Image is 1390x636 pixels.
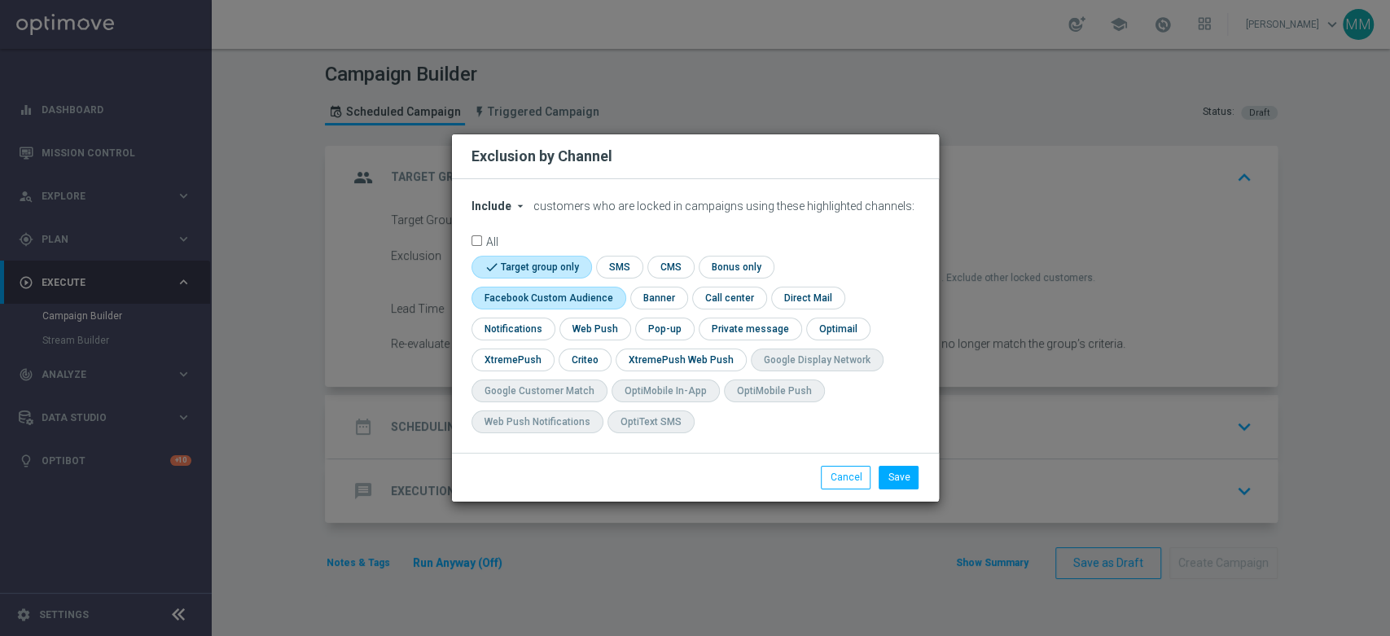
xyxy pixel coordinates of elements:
label: All [486,235,498,246]
div: Web Push Notifications [485,415,590,429]
div: Google Display Network [764,353,870,367]
div: OptiMobile Push [737,384,812,398]
div: customers who are locked in campaigns using these highlighted channels: [471,200,919,213]
button: Include arrow_drop_down [471,200,531,213]
h2: Exclusion by Channel [471,147,612,166]
span: Include [471,200,511,213]
button: Cancel [821,466,870,489]
div: OptiText SMS [620,415,682,429]
div: OptiMobile In-App [625,384,707,398]
button: Save [879,466,919,489]
i: arrow_drop_down [514,200,527,213]
div: Google Customer Match [485,384,594,398]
